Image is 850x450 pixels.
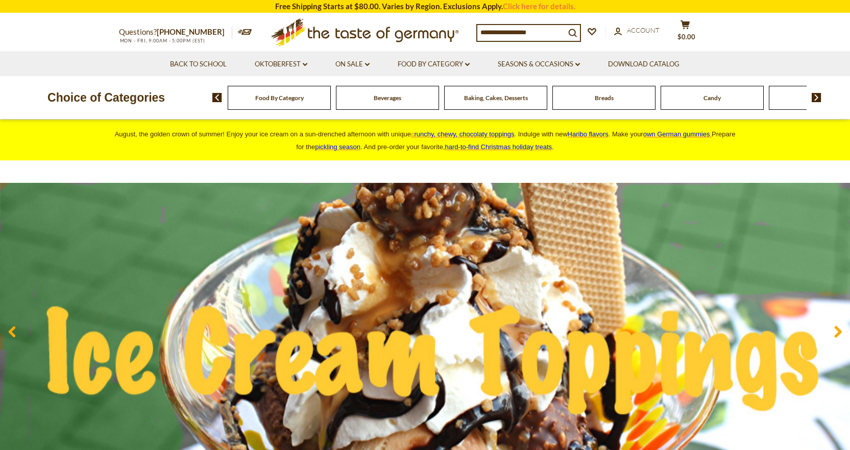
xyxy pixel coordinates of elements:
span: Account [627,26,660,34]
a: Click here for details. [503,2,575,11]
a: Oktoberfest [255,59,307,70]
a: hard-to-find Christmas holiday treats [445,143,552,151]
span: $0.00 [677,33,695,41]
a: Baking, Cakes, Desserts [464,94,528,102]
span: . [445,143,554,151]
a: Breads [595,94,614,102]
span: own German gummies [643,130,710,138]
img: previous arrow [212,93,222,102]
a: pickling season [315,143,360,151]
a: [PHONE_NUMBER] [157,27,225,36]
span: August, the golden crown of summer! Enjoy your ice cream on a sun-drenched afternoon with unique ... [115,130,736,151]
img: next arrow [812,93,821,102]
a: Haribo flavors [568,130,609,138]
span: runchy, chewy, chocolaty toppings [414,130,514,138]
a: crunchy, chewy, chocolaty toppings [411,130,515,138]
a: Back to School [170,59,227,70]
span: MON - FRI, 9:00AM - 5:00PM (EST) [119,38,206,43]
a: Food By Category [398,59,470,70]
a: On Sale [335,59,370,70]
a: Candy [703,94,721,102]
a: Account [614,25,660,36]
p: Questions? [119,26,232,39]
a: Seasons & Occasions [498,59,580,70]
a: Beverages [374,94,401,102]
button: $0.00 [670,20,701,45]
a: own German gummies. [643,130,712,138]
a: Download Catalog [608,59,679,70]
a: Food By Category [255,94,304,102]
